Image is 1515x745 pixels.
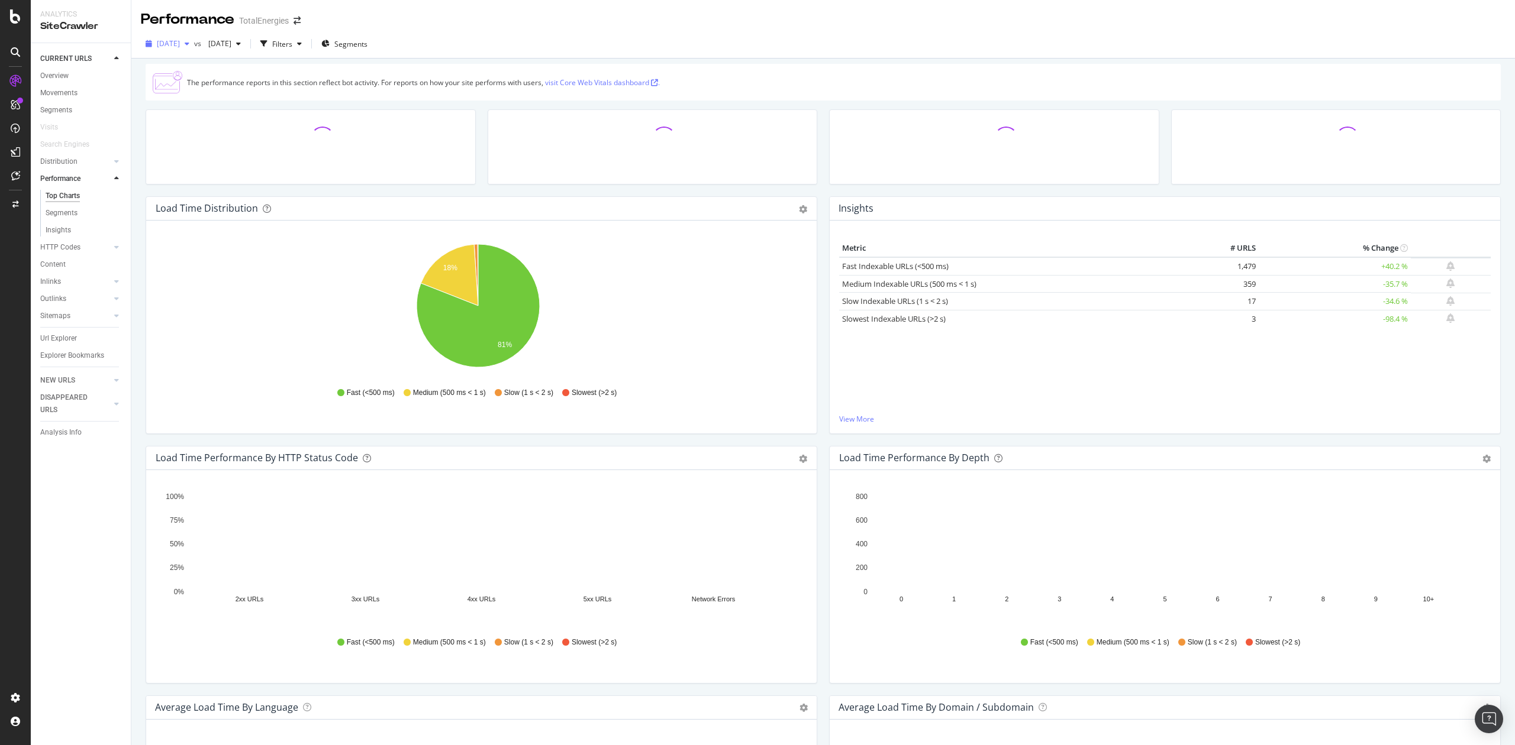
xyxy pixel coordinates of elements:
[46,224,123,237] a: Insights
[239,15,289,27] div: TotalEnergies
[40,310,70,322] div: Sitemaps
[40,391,111,416] a: DISAPPEARED URLS
[40,391,100,416] div: DISAPPEARED URLS
[40,310,111,322] a: Sitemaps
[40,138,89,151] div: Search Engines
[40,53,111,65] a: CURRENT URLS
[856,493,868,501] text: 800
[468,595,496,603] text: 4xx URLs
[856,516,868,524] text: 600
[839,414,1491,424] a: View More
[334,39,368,49] span: Segments
[1255,637,1300,647] span: Slowest (>2 s)
[1269,595,1272,603] text: 7
[156,452,358,464] div: Load Time Performance by HTTP Status Code
[799,455,807,463] div: gear
[545,77,660,88] a: visit Core Web Vitals dashboard .
[40,426,123,439] a: Analysis Info
[40,241,80,254] div: HTTP Codes
[40,20,121,33] div: SiteCrawler
[1110,595,1114,603] text: 4
[1259,275,1411,293] td: -35.7 %
[153,71,182,93] img: CjTTJyXI.png
[1005,595,1008,603] text: 2
[1198,257,1259,276] td: 1,479
[40,156,111,168] a: Distribution
[156,239,801,377] div: A chart.
[498,341,512,349] text: 81%
[839,239,1198,257] th: Metric
[1163,595,1166,603] text: 5
[692,595,736,603] text: Network Errors
[40,293,111,305] a: Outlinks
[40,173,80,185] div: Performance
[856,540,868,548] text: 400
[40,426,82,439] div: Analysis Info
[40,332,77,345] div: Url Explorer
[40,138,101,151] a: Search Engines
[40,258,123,271] a: Content
[40,104,123,116] a: Segments
[347,637,395,647] span: Fast (<500 ms)
[1446,261,1455,271] div: bell-plus
[141,34,194,53] button: [DATE]
[1321,595,1325,603] text: 8
[40,349,104,362] div: Explorer Bookmarks
[1198,239,1259,257] th: # URLS
[1446,278,1455,288] div: bell-plus
[839,699,1034,715] h4: Average Load Time by Domain / Subdomain
[1259,257,1411,276] td: +40.2 %
[1423,595,1435,603] text: 10+
[413,637,486,647] span: Medium (500 ms < 1 s)
[856,563,868,572] text: 200
[1475,705,1503,733] div: Open Intercom Messenger
[1188,637,1237,647] span: Slow (1 s < 2 s)
[40,9,121,20] div: Analytics
[40,53,92,65] div: CURRENT URLS
[40,349,123,362] a: Explorer Bookmarks
[46,190,80,202] div: Top Charts
[1446,296,1455,306] div: bell-plus
[40,332,123,345] a: Url Explorer
[839,200,873,216] h4: Insights
[46,207,78,219] div: Segments
[40,258,66,271] div: Content
[170,540,184,548] text: 50%
[1216,595,1220,603] text: 6
[1058,595,1061,603] text: 3
[40,104,72,116] div: Segments
[504,637,553,647] span: Slow (1 s < 2 s)
[40,121,58,134] div: Visits
[504,388,553,398] span: Slow (1 s < 2 s)
[842,278,976,289] a: Medium Indexable URLs (500 ms < 1 s)
[1198,310,1259,328] td: 3
[256,34,307,53] button: Filters
[40,87,78,99] div: Movements
[156,202,258,214] div: Load Time Distribution
[40,173,111,185] a: Performance
[839,489,1484,626] svg: A chart.
[1030,637,1078,647] span: Fast (<500 ms)
[572,388,617,398] span: Slowest (>2 s)
[1259,239,1411,257] th: % Change
[1097,637,1169,647] span: Medium (500 ms < 1 s)
[1482,455,1491,463] div: gear
[1483,704,1491,712] i: Options
[40,121,70,134] a: Visits
[1259,293,1411,310] td: -34.6 %
[236,595,264,603] text: 2xx URLs
[170,516,184,524] text: 75%
[347,388,395,398] span: Fast (<500 ms)
[839,452,989,464] div: Load Time Performance by Depth
[187,77,660,88] div: The performance reports in this section reflect bot activity. For reports on how your site perfor...
[40,156,78,168] div: Distribution
[1374,595,1378,603] text: 9
[842,261,949,271] a: Fast Indexable URLs (<500 ms)
[842,313,946,324] a: Slowest Indexable URLs (>2 s)
[194,38,204,48] span: vs
[863,588,868,596] text: 0
[352,595,380,603] text: 3xx URLs
[900,595,903,603] text: 0
[842,296,948,306] a: Slow Indexable URLs (1 s < 2 s)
